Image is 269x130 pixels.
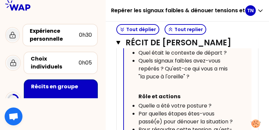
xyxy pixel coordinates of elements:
span: Quels signaux faibles avez-vous repérés ? Qu'est-ce qui vous a mis "la puce à l'oreille" ? [138,57,229,80]
div: 0h30 [79,31,92,39]
button: Récit de [PERSON_NAME] [116,37,258,48]
span: Rôle et actions [138,93,180,100]
span: Quel était le contexte de départ ? [138,49,227,57]
span: Quelle a été votre posture ? [138,102,211,109]
div: Expérience personnelle [30,27,79,43]
button: Tout replier [165,24,206,35]
div: 0h05 [79,59,92,67]
h3: Récit de [PERSON_NAME] [126,37,233,48]
button: Tout déplier [116,24,159,35]
button: TN [245,5,264,16]
div: Choix individuels [31,55,79,71]
p: 37:17 [37,93,85,116]
span: Par quelles étapes êtes-vous passé(e) pour dénouer la situation ? [138,110,233,125]
p: TN [247,7,254,14]
div: Récits en groupe [31,83,92,91]
div: Ouvrir le chat [5,108,22,125]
